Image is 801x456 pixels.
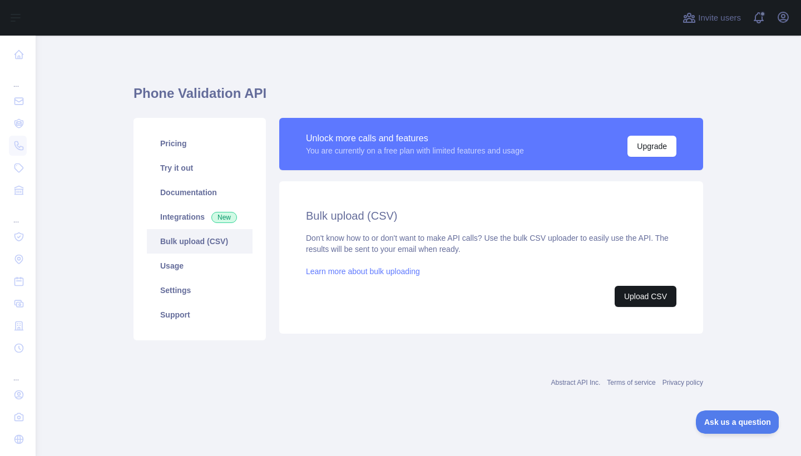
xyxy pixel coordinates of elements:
[147,303,253,327] a: Support
[680,9,743,27] button: Invite users
[9,67,27,89] div: ...
[9,360,27,383] div: ...
[147,156,253,180] a: Try it out
[9,202,27,225] div: ...
[615,286,676,307] button: Upload CSV
[306,232,676,307] div: Don't know how to or don't want to make API calls? Use the bulk CSV uploader to easily use the AP...
[147,180,253,205] a: Documentation
[662,379,703,386] a: Privacy policy
[607,379,655,386] a: Terms of service
[627,136,676,157] button: Upgrade
[211,212,237,223] span: New
[551,379,601,386] a: Abstract API Inc.
[698,12,741,24] span: Invite users
[147,229,253,254] a: Bulk upload (CSV)
[147,254,253,278] a: Usage
[133,85,703,111] h1: Phone Validation API
[696,410,779,434] iframe: Toggle Customer Support
[306,208,676,224] h2: Bulk upload (CSV)
[306,145,524,156] div: You are currently on a free plan with limited features and usage
[306,267,420,276] a: Learn more about bulk uploading
[147,278,253,303] a: Settings
[306,132,524,145] div: Unlock more calls and features
[147,205,253,229] a: Integrations New
[147,131,253,156] a: Pricing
